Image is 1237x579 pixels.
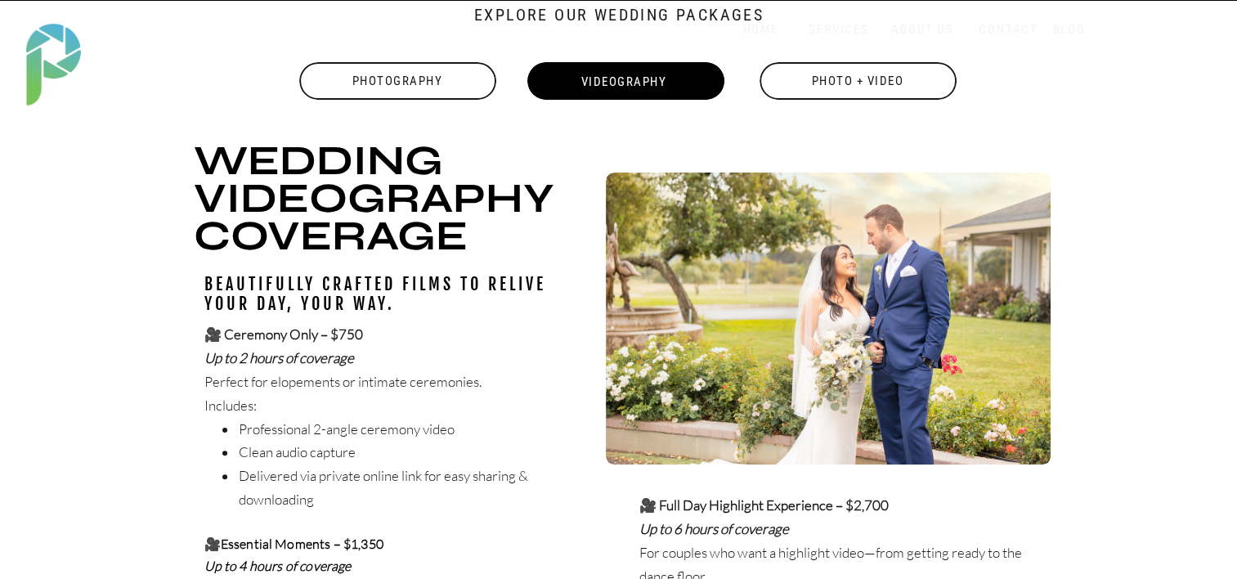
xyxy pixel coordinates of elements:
li: Delivered via private online link for easy sharing & downloading [237,465,573,512]
li: Clean audio capture [237,441,573,465]
a: Photography [298,62,498,100]
h3: Wedding Videography Coverage [194,142,682,254]
li: Professional 2-angle ceremony video [237,418,573,442]
h2: Explore our Wedding Packages [423,5,816,37]
i: Up to 6 hours of coverage [639,520,789,537]
b: Essential Moments – $1,350 [221,536,383,552]
a: ABOUT US [888,22,957,38]
i: Up to 2 hours of coverage [204,349,354,366]
a: BLOG [1049,22,1090,38]
a: Photo + Video [758,62,958,100]
b: 🎥 Ceremony Only – $750 [204,325,363,343]
a: CONTACT [975,22,1042,38]
h3: Beautifully crafted films to relive your day, your way. [204,275,595,299]
b: 🎥 Full Day Highlight Experience – $2,700 [639,496,889,537]
a: SERVICES [805,22,873,38]
div: Videography [524,62,724,100]
b: Up to 4 hours of coverage [204,558,352,574]
a: HOME [726,22,796,38]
